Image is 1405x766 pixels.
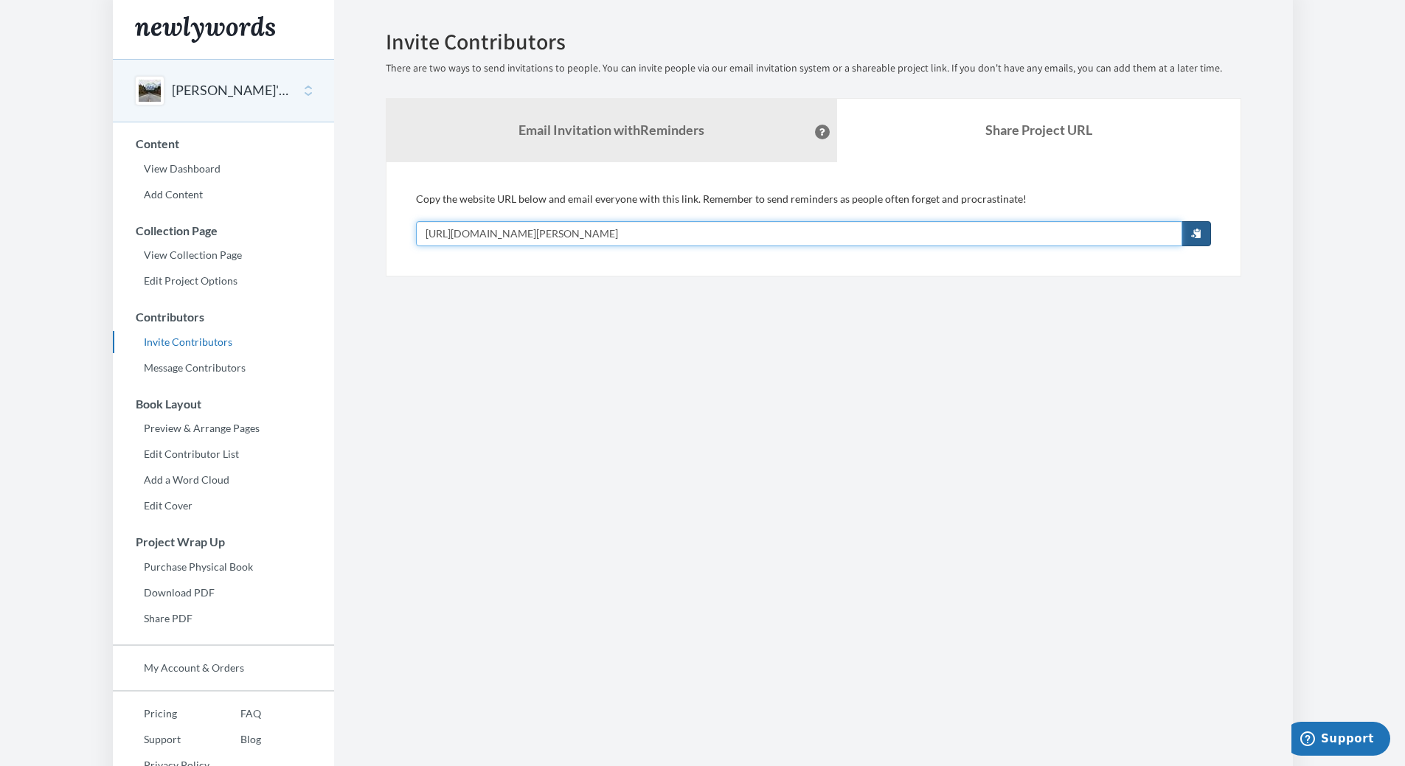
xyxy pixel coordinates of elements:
strong: Email Invitation with Reminders [518,122,704,138]
a: Share PDF [113,607,334,630]
h3: Content [114,137,334,150]
p: There are two ways to send invitations to people. You can invite people via our email invitation ... [386,61,1241,76]
a: Preview & Arrange Pages [113,417,334,439]
h3: Contributors [114,310,334,324]
a: Blog [209,728,261,751]
a: Add Content [113,184,334,206]
a: Invite Contributors [113,331,334,353]
a: Download PDF [113,582,334,604]
img: Newlywords logo [135,16,275,43]
a: FAQ [209,703,261,725]
b: Share Project URL [985,122,1092,138]
a: Edit Project Options [113,270,334,292]
a: Purchase Physical Book [113,556,334,578]
h2: Invite Contributors [386,29,1241,54]
a: Pricing [113,703,209,725]
iframe: Opens a widget where you can chat to one of our agents [1291,722,1390,759]
a: Edit Contributor List [113,443,334,465]
a: View Collection Page [113,244,334,266]
a: My Account & Orders [113,657,334,679]
a: Edit Cover [113,495,334,517]
a: View Dashboard [113,158,334,180]
a: Support [113,728,209,751]
div: Copy the website URL below and email everyone with this link. Remember to send reminders as peopl... [416,192,1211,246]
h3: Collection Page [114,224,334,237]
h3: Book Layout [114,397,334,411]
button: [PERSON_NAME]'s Retirement Memory Book [172,81,291,100]
a: Add a Word Cloud [113,469,334,491]
a: Message Contributors [113,357,334,379]
h3: Project Wrap Up [114,535,334,549]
